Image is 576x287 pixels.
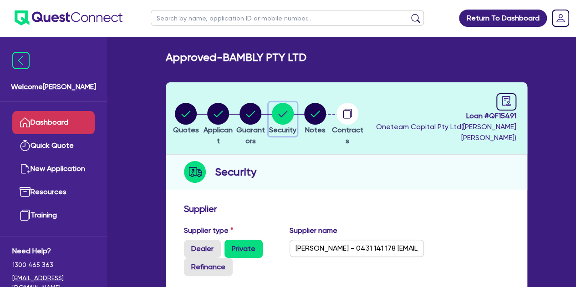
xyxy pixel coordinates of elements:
h2: Security [215,164,256,180]
img: new-application [20,163,31,174]
img: icon-menu-close [12,52,30,69]
span: Security [269,126,296,134]
span: Contracts [332,126,363,145]
img: training [20,210,31,221]
a: Return To Dashboard [459,10,547,27]
img: step-icon [184,161,206,183]
span: Welcome [PERSON_NAME] [11,81,96,92]
label: Supplier name [290,225,337,236]
img: resources [20,186,31,197]
a: Dashboard [12,111,95,134]
a: Dropdown toggle [549,6,572,30]
label: Supplier type [184,225,233,236]
a: Resources [12,181,95,204]
img: quest-connect-logo-blue [15,10,122,25]
input: Search by name, application ID or mobile number... [151,10,424,26]
a: Quick Quote [12,134,95,157]
h3: Supplier [184,203,509,214]
span: Need Help? [12,246,95,257]
button: Notes [304,102,326,136]
a: New Application [12,157,95,181]
span: Applicant [204,126,233,145]
label: Dealer [184,240,221,258]
h2: Approved - BAMBLY PTY LTD [166,51,306,64]
button: Contracts [331,102,364,147]
span: 1300 465 363 [12,260,95,270]
a: Training [12,204,95,227]
span: Notes [305,126,326,134]
button: Applicant [202,102,234,147]
span: audit [501,96,511,106]
button: Security [269,102,297,136]
button: Guarantors [234,102,267,147]
span: Oneteam Capital Pty Ltd ( [PERSON_NAME] [PERSON_NAME] ) [376,122,516,142]
img: quick-quote [20,140,31,151]
label: Refinance [184,258,233,276]
label: Private [224,240,263,258]
button: Quotes [173,102,199,136]
span: Quotes [173,126,199,134]
span: Guarantors [236,126,265,145]
span: Loan # QF15491 [366,111,516,121]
